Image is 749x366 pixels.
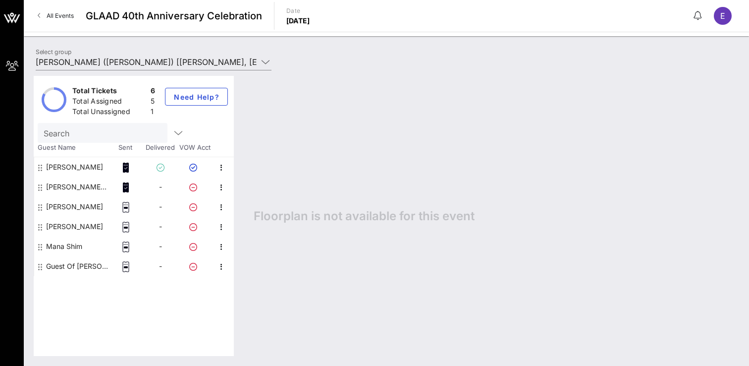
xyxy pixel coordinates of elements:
span: Sent [108,143,143,153]
span: - [159,262,162,270]
a: All Events [32,8,80,24]
div: 1 [151,107,155,119]
div: Total Tickets [72,86,147,98]
button: Need Help? [165,88,228,106]
div: Emma Walley Emily Tisch Sussman [46,177,108,197]
span: - [159,183,162,191]
span: Delivered [143,143,177,153]
label: Select group [36,48,71,56]
span: Floorplan is not available for this event [254,209,475,224]
div: 5 [151,96,155,109]
p: Date [286,6,310,16]
span: - [159,242,162,250]
div: Mana Shim [46,237,82,256]
div: Total Unassigned [72,107,147,119]
div: Emily Sussman [46,157,103,177]
span: Need Help? [173,93,219,101]
div: E [714,7,732,25]
span: Guest Name [34,143,108,153]
span: GLAAD 40th Anniversary Celebration [86,8,262,23]
div: Guest Of Emily Tisch Sussman [46,256,108,276]
div: Laura Petro [46,217,103,237]
p: [DATE] [286,16,310,26]
span: VOW Acct [177,143,212,153]
span: All Events [47,12,74,19]
span: - [159,202,162,211]
div: 6 [151,86,155,98]
div: Total Assigned [72,96,147,109]
div: Kari Fleischauer [46,197,103,217]
span: E [720,11,725,21]
span: - [159,222,162,231]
